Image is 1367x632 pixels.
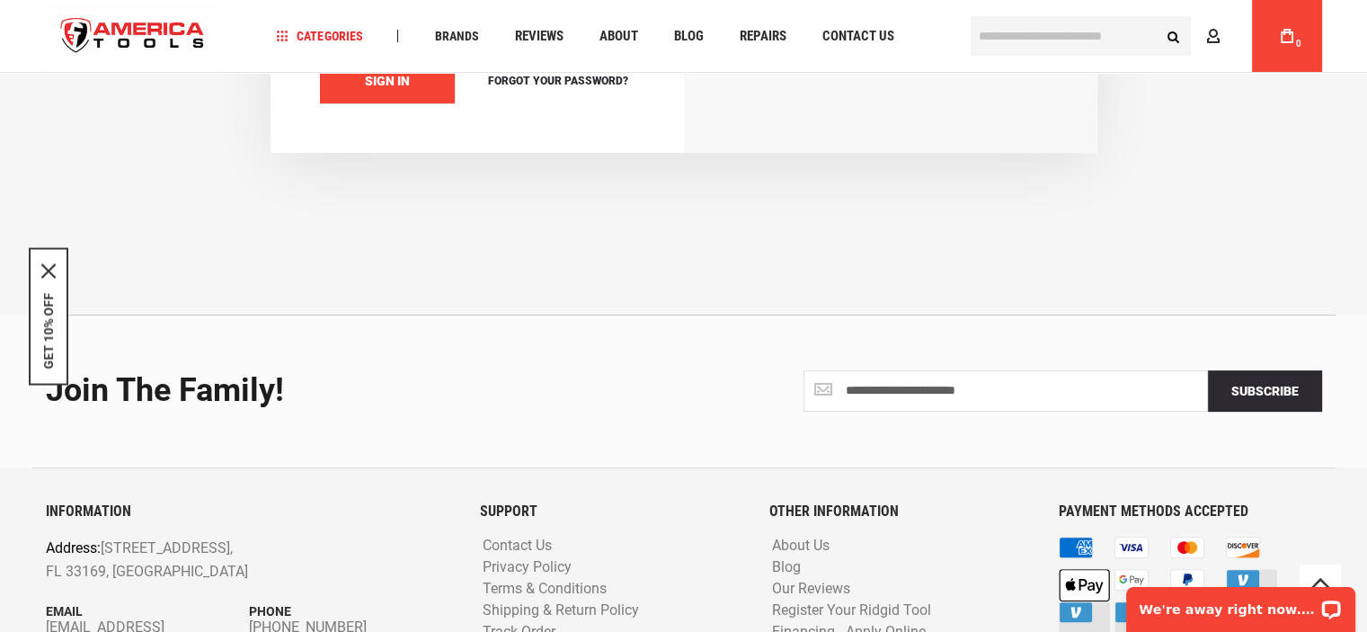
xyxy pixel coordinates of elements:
[41,263,56,278] button: Close
[268,24,370,49] a: Categories
[478,559,576,576] a: Privacy Policy
[1059,503,1321,520] h6: PAYMENT METHODS ACCEPTED
[46,503,453,520] h6: INFORMATION
[478,602,644,619] a: Shipping & Return Policy
[768,602,936,619] a: Register Your Ridgid Tool
[46,3,220,70] a: store logo
[46,539,101,556] span: Address:
[46,373,670,409] div: Join the Family!
[769,503,1032,520] h6: OTHER INFORMATION
[434,30,478,42] span: Brands
[320,58,455,103] button: Sign In
[482,71,635,91] a: Forgot Your Password?
[731,24,794,49] a: Repairs
[768,559,805,576] a: Blog
[768,581,855,598] a: Our Reviews
[488,75,628,87] span: Forgot Your Password?
[821,30,893,43] span: Contact Us
[514,30,563,43] span: Reviews
[46,537,372,583] p: [STREET_ADDRESS], FL 33169, [GEOGRAPHIC_DATA]
[365,74,410,88] span: Sign In
[1231,384,1299,398] span: Subscribe
[276,30,362,42] span: Categories
[599,30,637,43] span: About
[478,581,611,598] a: Terms & Conditions
[41,263,56,278] svg: close icon
[46,601,250,621] p: Email
[665,24,711,49] a: Blog
[249,601,453,621] p: Phone
[590,24,645,49] a: About
[739,30,786,43] span: Repairs
[478,538,556,555] a: Contact Us
[768,538,834,555] a: About Us
[480,503,742,520] h6: SUPPORT
[1157,19,1191,53] button: Search
[41,292,56,369] button: GET 10% OFF
[426,24,486,49] a: Brands
[1296,39,1301,49] span: 0
[673,30,703,43] span: Blog
[813,24,901,49] a: Contact Us
[46,3,220,70] img: America Tools
[1114,575,1367,632] iframe: LiveChat chat widget
[506,24,571,49] a: Reviews
[1208,370,1322,412] button: Subscribe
